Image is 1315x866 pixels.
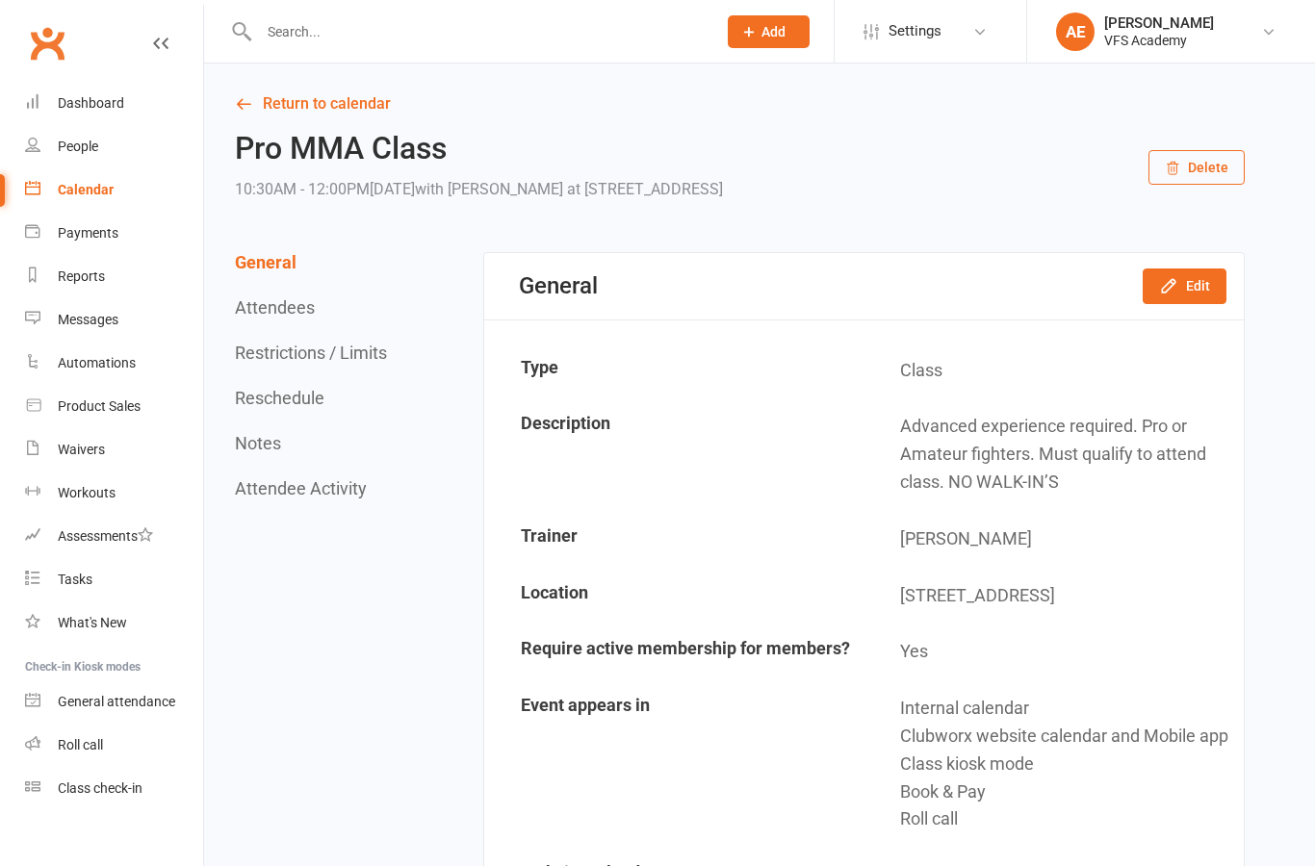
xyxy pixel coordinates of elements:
[58,398,141,414] div: Product Sales
[865,344,1243,398] td: Class
[486,344,864,398] td: Type
[889,10,941,53] span: Settings
[486,681,864,847] td: Event appears in
[25,385,203,428] a: Product Sales
[25,428,203,471] a: Waivers
[58,442,105,457] div: Waivers
[58,528,153,544] div: Assessments
[1143,268,1226,303] button: Edit
[235,433,281,453] button: Notes
[58,780,142,796] div: Class check-in
[58,737,103,752] div: Roll call
[23,19,71,67] a: Clubworx
[25,168,203,212] a: Calendar
[900,751,1229,778] div: Class kiosk mode
[900,723,1229,751] div: Clubworx website calendar and Mobile app
[235,478,367,498] button: Attendee Activity
[58,615,127,630] div: What's New
[235,176,723,203] div: 10:30AM - 12:00PM[DATE]
[25,82,203,125] a: Dashboard
[58,694,175,709] div: General attendance
[25,298,203,342] a: Messages
[25,558,203,601] a: Tasks
[761,24,786,39] span: Add
[25,125,203,168] a: People
[235,343,387,363] button: Restrictions / Limits
[58,312,118,327] div: Messages
[58,572,92,587] div: Tasks
[25,767,203,810] a: Class kiosk mode
[25,255,203,298] a: Reports
[728,15,810,48] button: Add
[1056,13,1095,51] div: AE
[25,342,203,385] a: Automations
[865,399,1243,509] td: Advanced experience required. Pro or Amateur fighters. Must qualify to attend class. NO WALK-IN’S
[58,268,105,284] div: Reports
[865,512,1243,567] td: [PERSON_NAME]
[567,180,723,198] span: at [STREET_ADDRESS]
[58,182,114,197] div: Calendar
[900,778,1229,806] div: Book & Pay
[486,569,864,624] td: Location
[486,624,864,679] td: Require active membership for members?
[235,90,1245,117] a: Return to calendar
[58,95,124,111] div: Dashboard
[1104,14,1214,32] div: [PERSON_NAME]
[58,225,118,241] div: Payments
[58,139,98,154] div: People
[865,569,1243,624] td: [STREET_ADDRESS]
[1104,32,1214,49] div: VFS Academy
[235,297,315,318] button: Attendees
[415,180,563,198] span: with [PERSON_NAME]
[519,272,598,299] div: General
[58,355,136,370] div: Automations
[486,399,864,509] td: Description
[235,388,324,408] button: Reschedule
[1148,150,1245,185] button: Delete
[900,805,1229,833] div: Roll call
[865,624,1243,679] td: Yes
[25,680,203,724] a: General attendance kiosk mode
[25,212,203,255] a: Payments
[235,252,297,272] button: General
[58,485,116,500] div: Workouts
[235,132,723,166] h2: Pro MMA Class
[486,512,864,567] td: Trainer
[900,695,1229,723] div: Internal calendar
[25,724,203,767] a: Roll call
[253,18,703,45] input: Search...
[25,471,203,515] a: Workouts
[25,515,203,558] a: Assessments
[25,601,203,645] a: What's New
